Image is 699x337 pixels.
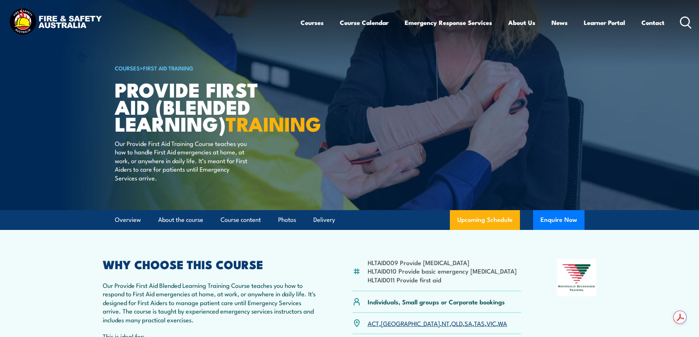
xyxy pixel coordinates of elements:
[533,210,585,230] button: Enquire Now
[442,319,449,327] a: NT
[143,64,193,72] a: First Aid Training
[487,319,496,327] a: VIC
[465,319,472,327] a: SA
[340,13,389,32] a: Course Calendar
[368,258,517,267] li: HLTAID009 Provide [MEDICAL_DATA]
[115,81,296,132] h1: Provide First Aid (Blended Learning)
[498,319,507,327] a: WA
[368,319,507,327] p: , , , , , , ,
[381,319,440,327] a: [GEOGRAPHIC_DATA]
[368,275,517,284] li: HLTAID011 Provide first aid
[103,281,317,324] p: Our Provide First Aid Blended Learning Training Course teaches you how to respond to First Aid em...
[103,259,317,269] h2: WHY CHOOSE THIS COURSE
[115,210,141,230] a: Overview
[451,319,463,327] a: QLD
[551,13,568,32] a: News
[584,13,625,32] a: Learner Portal
[115,64,140,72] a: COURSES
[368,319,379,327] a: ACT
[450,210,520,230] a: Upcoming Schedule
[226,108,321,138] strong: TRAINING
[368,297,505,306] p: Individuals, Small groups or Corporate bookings
[557,259,597,296] img: Nationally Recognised Training logo.
[313,210,335,230] a: Delivery
[278,210,296,230] a: Photos
[508,13,535,32] a: About Us
[221,210,261,230] a: Course content
[115,139,249,182] p: Our Provide First Aid Training Course teaches you how to handle First Aid emergencies at home, at...
[405,13,492,32] a: Emergency Response Services
[158,210,203,230] a: About the course
[641,13,665,32] a: Contact
[115,63,296,72] h6: >
[474,319,485,327] a: TAS
[301,13,324,32] a: Courses
[368,267,517,275] li: HLTAID010 Provide basic emergency [MEDICAL_DATA]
